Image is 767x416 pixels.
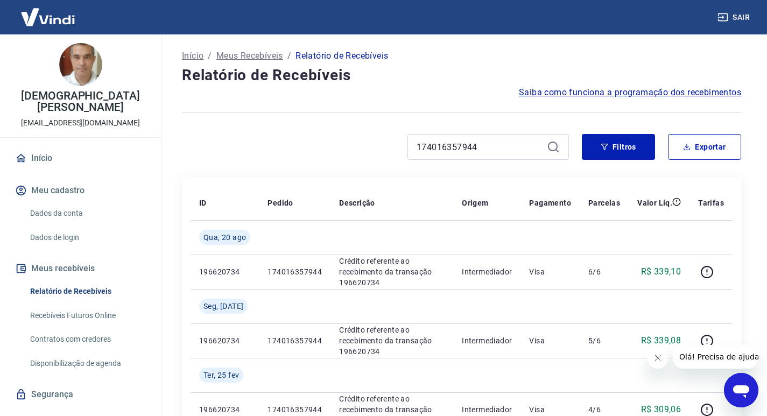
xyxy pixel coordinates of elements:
[13,179,148,202] button: Meu cadastro
[26,280,148,302] a: Relatório de Recebíveis
[203,370,239,380] span: Ter, 25 fev
[668,134,741,160] button: Exportar
[268,198,293,208] p: Pedido
[182,50,203,62] a: Início
[715,8,754,27] button: Sair
[26,305,148,327] a: Recebíveis Futuros Online
[26,328,148,350] a: Contratos com credores
[588,404,620,415] p: 4/6
[26,352,148,375] a: Disponibilização de agenda
[203,301,243,312] span: Seg, [DATE]
[582,134,655,160] button: Filtros
[199,266,250,277] p: 196620734
[641,265,681,278] p: R$ 339,10
[673,345,758,369] iframe: Mensagem da empresa
[26,202,148,224] a: Dados da conta
[13,1,83,33] img: Vindi
[588,198,620,208] p: Parcelas
[641,403,681,416] p: R$ 309,06
[641,334,681,347] p: R$ 339,08
[529,198,571,208] p: Pagamento
[13,383,148,406] a: Segurança
[637,198,672,208] p: Valor Líq.
[21,117,140,129] p: [EMAIL_ADDRESS][DOMAIN_NAME]
[287,50,291,62] p: /
[339,198,375,208] p: Descrição
[295,50,388,62] p: Relatório de Recebíveis
[462,335,512,346] p: Intermediador
[339,325,445,357] p: Crédito referente ao recebimento da transação 196620734
[26,227,148,249] a: Dados de login
[529,404,571,415] p: Visa
[339,256,445,288] p: Crédito referente ao recebimento da transação 196620734
[9,90,152,113] p: [DEMOGRAPHIC_DATA][PERSON_NAME]
[588,266,620,277] p: 6/6
[268,404,322,415] p: 174016357944
[698,198,724,208] p: Tarifas
[462,266,512,277] p: Intermediador
[724,373,758,407] iframe: Botão para abrir a janela de mensagens
[199,198,207,208] p: ID
[268,335,322,346] p: 174016357944
[208,50,212,62] p: /
[199,404,250,415] p: 196620734
[13,146,148,170] a: Início
[417,139,543,155] input: Busque pelo número do pedido
[462,404,512,415] p: Intermediador
[268,266,322,277] p: 174016357944
[182,65,741,86] h4: Relatório de Recebíveis
[529,335,571,346] p: Visa
[199,335,250,346] p: 196620734
[462,198,488,208] p: Origem
[203,232,246,243] span: Qua, 20 ago
[588,335,620,346] p: 5/6
[13,257,148,280] button: Meus recebíveis
[519,86,741,99] a: Saiba como funciona a programação dos recebimentos
[529,266,571,277] p: Visa
[216,50,283,62] a: Meus Recebíveis
[647,347,669,369] iframe: Fechar mensagem
[6,8,90,16] span: Olá! Precisa de ajuda?
[59,43,102,86] img: 27c4f556-5e05-4b46-9d20-dfe5444c0040.jpeg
